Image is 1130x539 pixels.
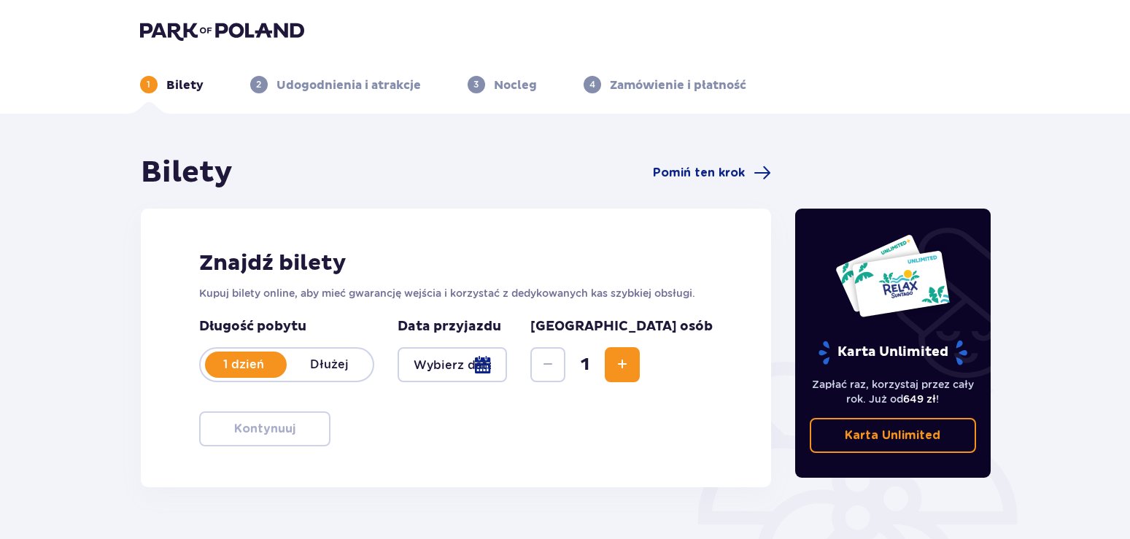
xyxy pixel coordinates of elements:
[201,357,287,373] p: 1 dzień
[256,78,261,91] p: 2
[199,249,713,277] h2: Znajdź bilety
[141,155,233,191] h1: Bilety
[530,347,565,382] button: Decrease
[653,165,745,181] span: Pomiń ten krok
[845,427,940,443] p: Karta Unlimited
[199,286,713,300] p: Kupuj bilety online, aby mieć gwarancję wejścia i korzystać z dedykowanych kas szybkiej obsługi.
[166,77,204,93] p: Bilety
[494,77,537,93] p: Nocleg
[903,393,936,405] span: 649 zł
[653,164,771,182] a: Pomiń ten krok
[199,318,374,336] p: Długość pobytu
[276,77,421,93] p: Udogodnienia i atrakcje
[589,78,595,91] p: 4
[147,78,150,91] p: 1
[610,77,746,93] p: Zamówienie i płatność
[140,20,304,41] img: Park of Poland logo
[473,78,479,91] p: 3
[398,318,501,336] p: Data przyjazdu
[605,347,640,382] button: Increase
[234,421,295,437] p: Kontynuuj
[287,357,373,373] p: Dłużej
[810,418,976,453] a: Karta Unlimited
[817,340,969,365] p: Karta Unlimited
[568,354,602,376] span: 1
[199,411,330,446] button: Kontynuuj
[810,377,976,406] p: Zapłać raz, korzystaj przez cały rok. Już od !
[530,318,713,336] p: [GEOGRAPHIC_DATA] osób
